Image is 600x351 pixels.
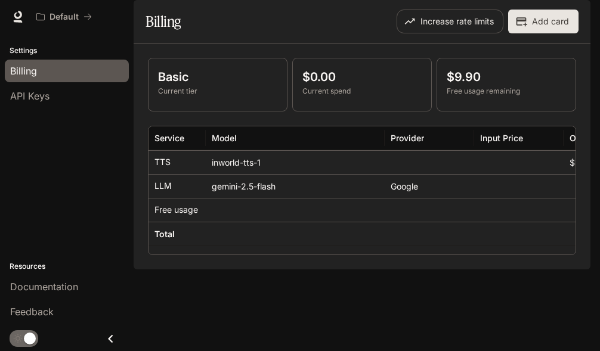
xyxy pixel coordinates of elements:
p: Current spend [302,86,422,97]
button: All workspaces [31,5,97,29]
div: gemini-2.5-flash [206,174,385,198]
div: inworld-tts-1 [206,150,385,174]
p: TTS [154,156,171,168]
p: Current tier [158,86,277,97]
h6: Total [154,228,175,240]
h1: Billing [146,10,181,33]
div: Input Price [480,133,523,143]
p: $0.00 [302,68,422,86]
p: LLM [154,180,172,192]
div: Provider [391,133,424,143]
button: Increase rate limits [397,10,503,33]
p: Basic [158,68,277,86]
div: Service [154,133,184,143]
div: Google [385,174,474,198]
button: Add card [508,10,579,33]
div: Model [212,133,237,143]
p: Default [50,12,79,22]
p: $9.90 [447,68,566,86]
p: Free usage remaining [447,86,566,97]
p: Free usage [154,204,198,216]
